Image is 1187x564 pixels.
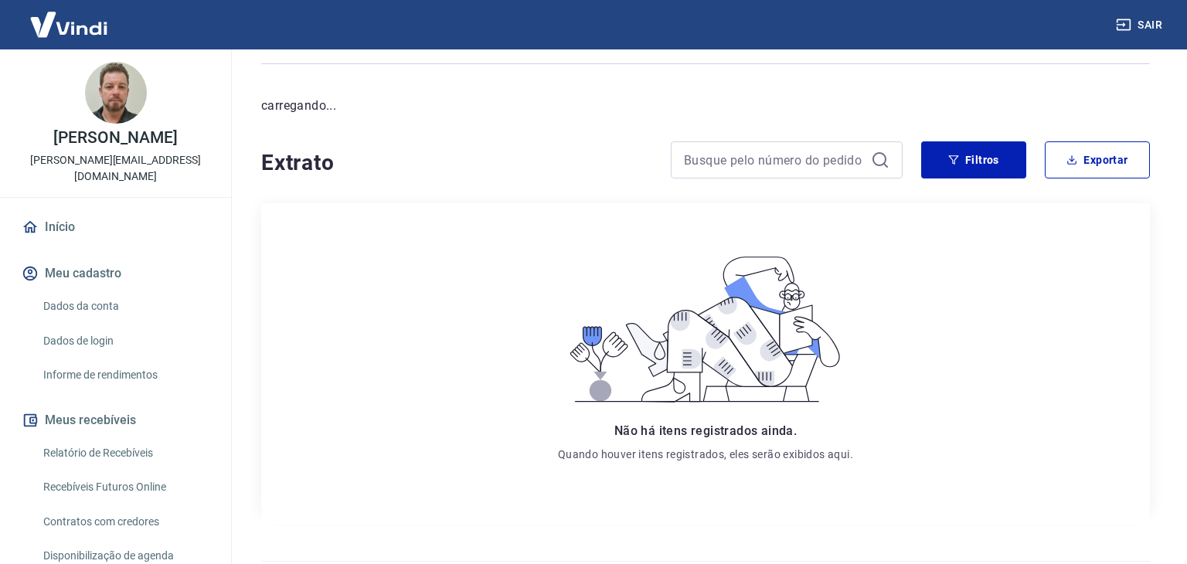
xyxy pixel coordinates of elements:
[921,141,1026,178] button: Filtros
[1113,11,1168,39] button: Sair
[614,423,797,438] span: Não há itens registrados ainda.
[1045,141,1150,178] button: Exportar
[37,290,213,322] a: Dados da conta
[684,148,865,172] input: Busque pelo número do pedido
[19,210,213,244] a: Início
[37,471,213,503] a: Recebíveis Futuros Online
[19,403,213,437] button: Meus recebíveis
[37,325,213,357] a: Dados de login
[19,257,213,290] button: Meu cadastro
[12,152,219,185] p: [PERSON_NAME][EMAIL_ADDRESS][DOMAIN_NAME]
[558,447,853,462] p: Quando houver itens registrados, eles serão exibidos aqui.
[53,130,177,146] p: [PERSON_NAME]
[37,359,213,391] a: Informe de rendimentos
[261,97,1150,115] p: carregando...
[19,1,119,48] img: Vindi
[37,506,213,538] a: Contratos com credores
[37,437,213,469] a: Relatório de Recebíveis
[85,62,147,124] img: 223a9f67-d98a-484c-8d27-a7b92921aa75.jpeg
[261,148,652,178] h4: Extrato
